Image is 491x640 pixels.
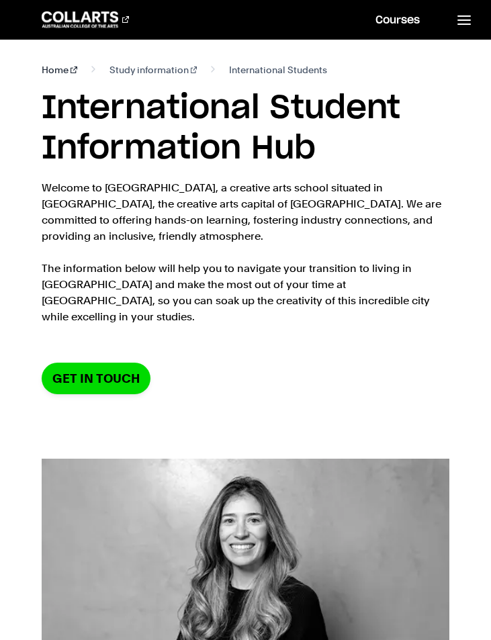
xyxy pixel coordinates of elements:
span: International Students [229,62,327,78]
p: Welcome to [GEOGRAPHIC_DATA], a creative arts school situated in [GEOGRAPHIC_DATA], the creative ... [42,180,449,325]
div: Go to homepage [42,11,129,28]
a: Study information [109,62,197,78]
a: Home [42,62,77,78]
h1: International Student Information Hub [42,89,449,169]
a: Get in Touch [42,363,150,394]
